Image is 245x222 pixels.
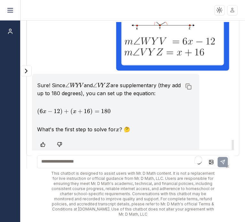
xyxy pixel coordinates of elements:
button: Expand panel [21,65,32,76]
textarea: To enrich screen reader interactions, please activate Accessibility in Grammarly extension settings [37,155,229,168]
span: + [78,108,83,115]
img: placeholder-user.jpg [228,5,237,15]
span: x [116,127,119,133]
span: Z [106,83,110,88]
span: = [95,108,99,115]
span: x [73,109,76,114]
span: 180 [101,108,111,115]
span: 6 [40,108,43,115]
div: This chatbot is designed to assist users with Mr. D Math content. It is not a replacement for liv... [37,171,229,217]
span: ( [70,108,73,115]
span: 16 [84,108,90,115]
span: 12 [54,108,60,115]
span: ) [90,108,93,115]
span: ∠ [93,82,97,89]
span: ( [37,108,40,115]
span: + [64,108,69,115]
span: VY [97,83,104,88]
span: x [43,109,46,114]
p: Sure! Since and are supplementary (they add up to 180 degrees), you can set up the equation: [37,81,182,97]
span: ∠ [65,82,70,89]
span: − [48,108,52,115]
span: ) [60,108,63,115]
p: What's the first step to solve for ? 🤔 [37,126,182,134]
span: WYV [70,83,83,88]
